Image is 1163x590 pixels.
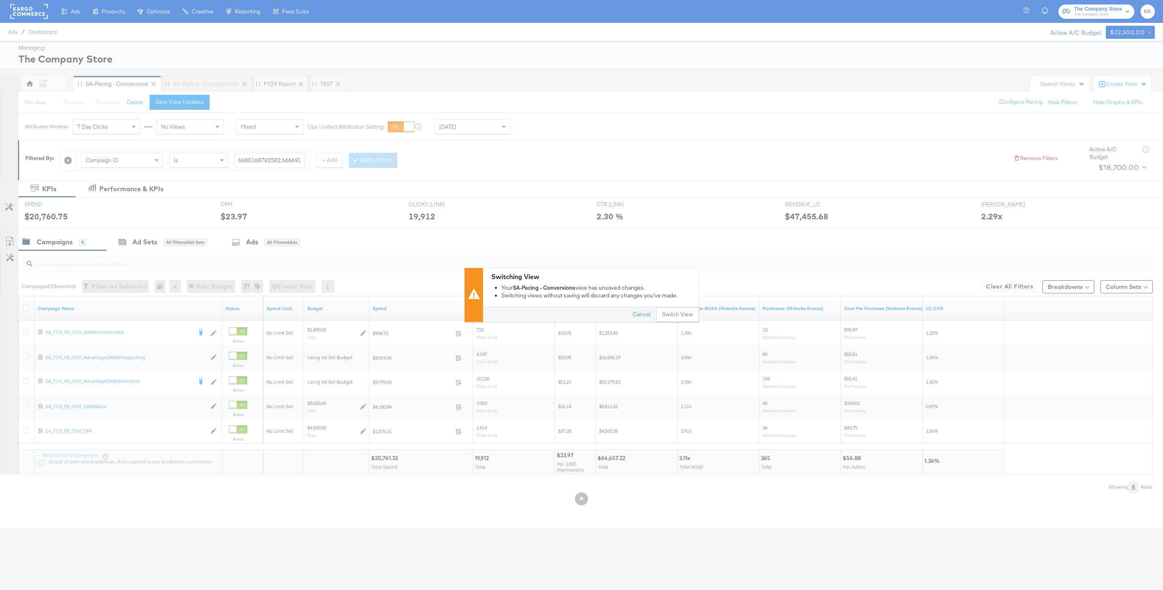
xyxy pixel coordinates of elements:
li: Switching views without saving will discard any changes you've made. [501,292,695,299]
strong: SA-Pacing - Conversions [513,284,575,292]
button: Cancel [627,308,656,322]
div: Switching View [491,272,695,282]
button: Switch View [656,308,699,322]
li: Your view has unsaved changes. [501,284,695,292]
